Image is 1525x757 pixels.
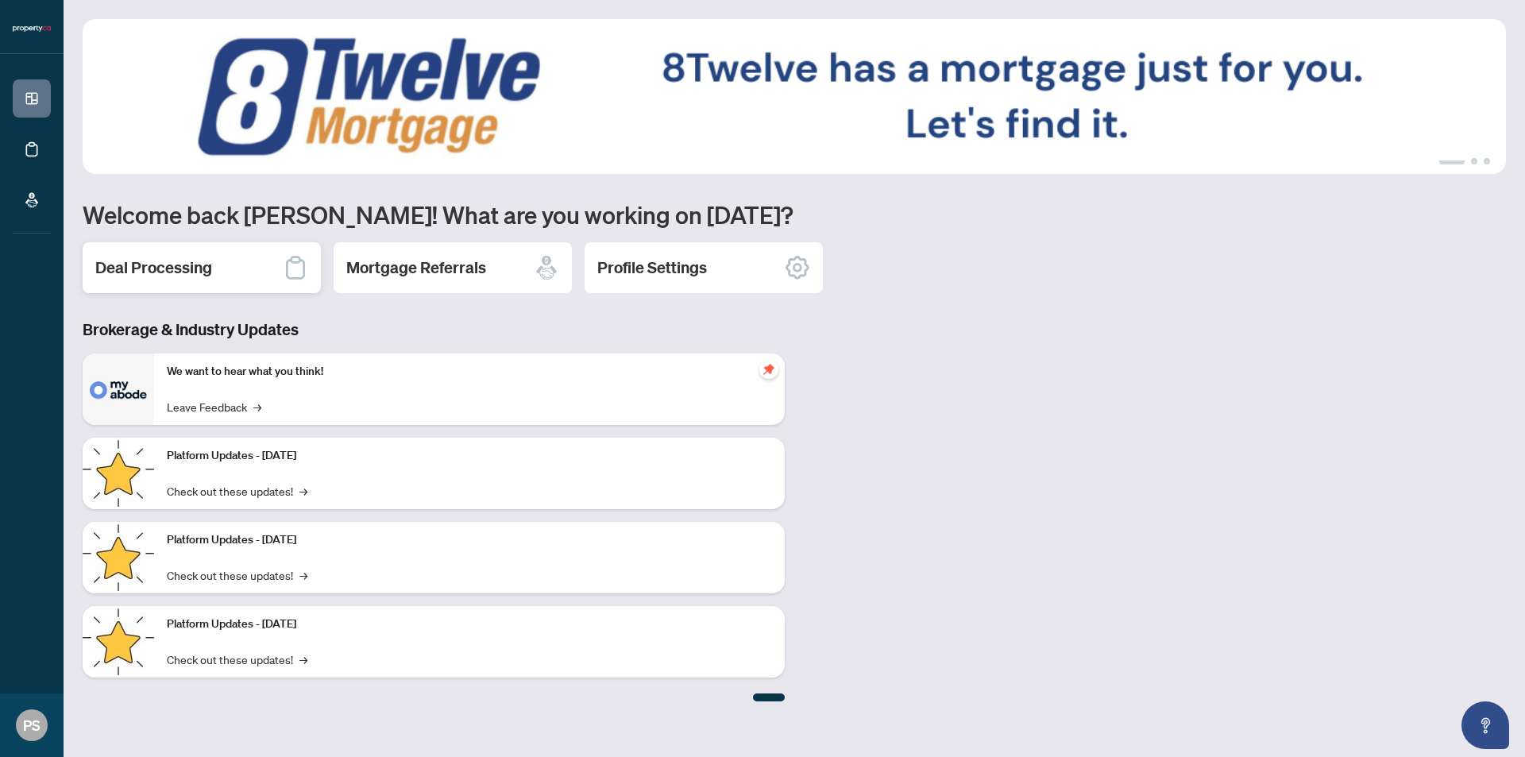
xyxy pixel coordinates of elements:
[167,566,307,584] a: Check out these updates!→
[23,714,41,736] span: PS
[167,482,307,500] a: Check out these updates!→
[167,531,772,549] p: Platform Updates - [DATE]
[1461,701,1509,749] button: Open asap
[83,319,785,341] h3: Brokerage & Industry Updates
[759,360,778,379] span: pushpin
[83,522,154,593] img: Platform Updates - July 8, 2025
[597,257,707,279] h2: Profile Settings
[83,19,1506,174] img: Slide 0
[83,199,1506,230] h1: Welcome back [PERSON_NAME]! What are you working on [DATE]?
[95,257,212,279] h2: Deal Processing
[167,447,772,465] p: Platform Updates - [DATE]
[299,651,307,668] span: →
[83,438,154,509] img: Platform Updates - July 21, 2025
[1471,158,1477,164] button: 2
[1439,158,1465,164] button: 1
[167,616,772,633] p: Platform Updates - [DATE]
[299,566,307,584] span: →
[83,606,154,678] img: Platform Updates - June 23, 2025
[253,398,261,415] span: →
[167,651,307,668] a: Check out these updates!→
[346,257,486,279] h2: Mortgage Referrals
[13,24,51,33] img: logo
[167,363,772,380] p: We want to hear what you think!
[167,398,261,415] a: Leave Feedback→
[83,353,154,425] img: We want to hear what you think!
[299,482,307,500] span: →
[1484,158,1490,164] button: 3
